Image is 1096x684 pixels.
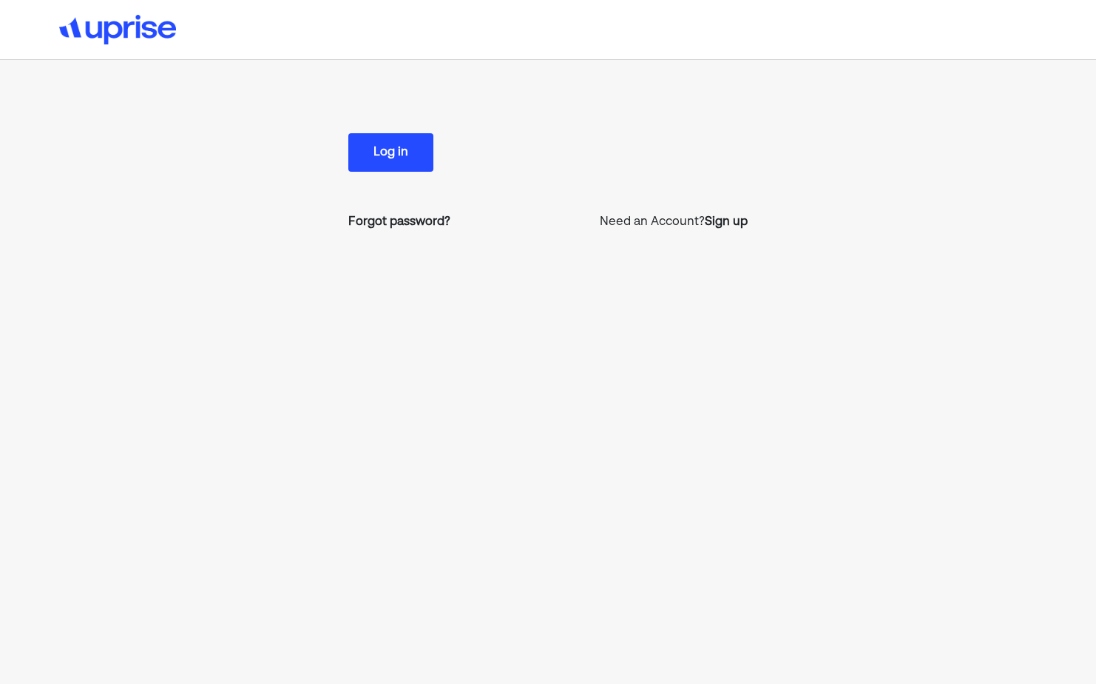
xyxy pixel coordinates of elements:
[600,213,748,231] p: Need an Account?
[348,213,450,231] a: Forgot password?
[705,213,748,231] a: Sign up
[348,133,433,172] button: Log in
